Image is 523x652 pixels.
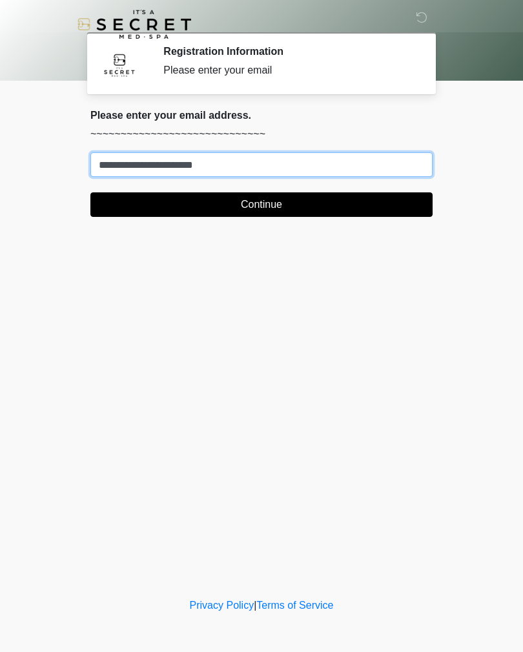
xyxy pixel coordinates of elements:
[90,109,433,121] h2: Please enter your email address.
[254,600,256,611] a: |
[100,45,139,84] img: Agent Avatar
[190,600,254,611] a: Privacy Policy
[163,63,413,78] div: Please enter your email
[90,127,433,142] p: ~~~~~~~~~~~~~~~~~~~~~~~~~~~~~
[256,600,333,611] a: Terms of Service
[77,10,191,39] img: It's A Secret Med Spa Logo
[163,45,413,57] h2: Registration Information
[90,192,433,217] button: Continue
